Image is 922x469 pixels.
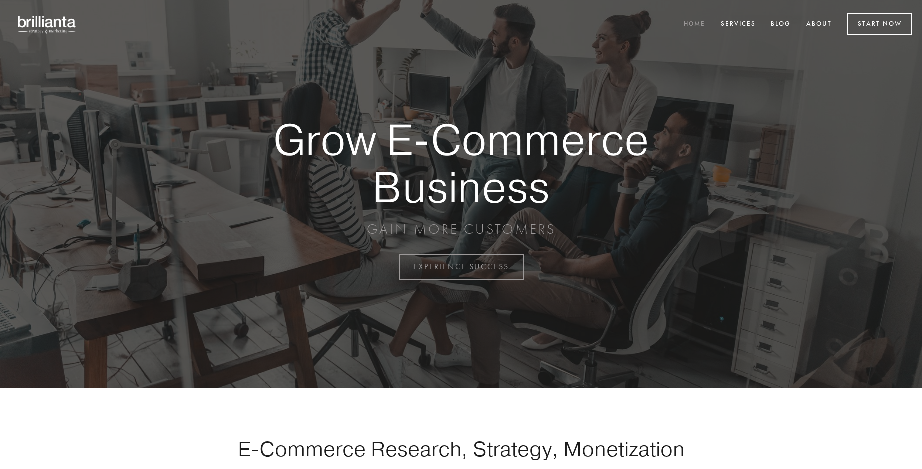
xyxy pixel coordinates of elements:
a: About [800,16,838,33]
a: Start Now [847,13,912,35]
a: Blog [764,16,797,33]
p: GAIN MORE CUSTOMERS [238,220,684,238]
img: brillianta - research, strategy, marketing [10,10,85,39]
h1: E-Commerce Research, Strategy, Monetization [207,436,715,461]
a: Services [714,16,762,33]
strong: Grow E-Commerce Business [238,116,684,210]
a: Home [677,16,712,33]
a: EXPERIENCE SUCCESS [399,254,524,280]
